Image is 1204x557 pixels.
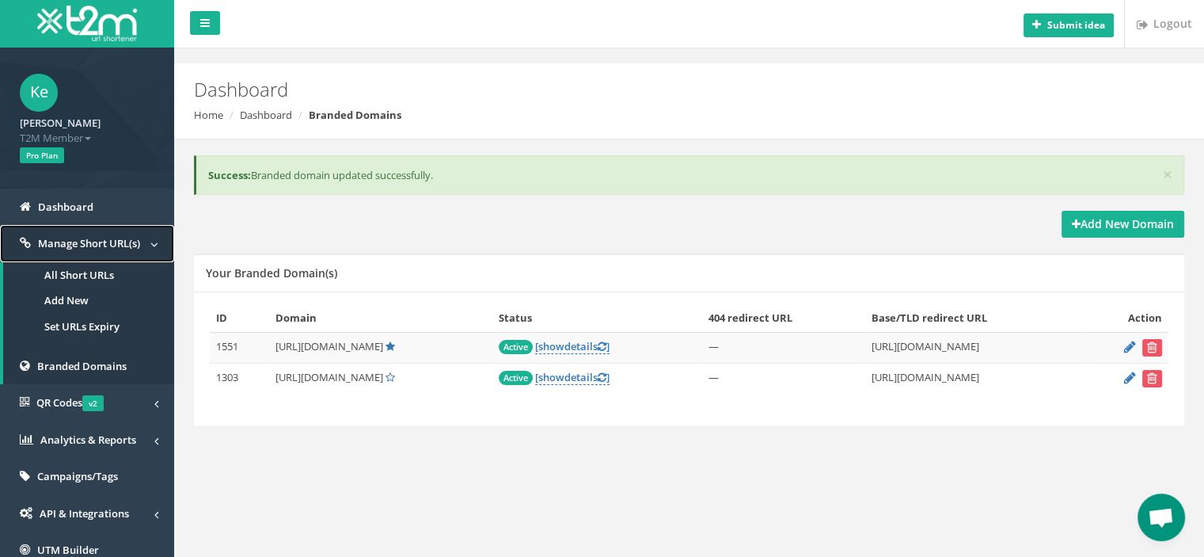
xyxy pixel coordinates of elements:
span: show [538,370,564,384]
a: Open chat [1138,494,1185,541]
a: [showdetails] [535,339,610,354]
td: [URL][DOMAIN_NAME] [865,363,1082,394]
td: — [702,363,866,394]
button: × [1163,166,1172,183]
th: ID [210,304,269,332]
span: QR Codes [36,395,104,410]
a: All Short URLs [3,262,174,288]
th: Base/TLD redirect URL [865,304,1082,332]
strong: [PERSON_NAME] [20,116,101,130]
h5: Your Branded Domain(s) [206,267,337,279]
a: Add New Domain [1062,211,1184,238]
span: Manage Short URL(s) [38,236,140,250]
td: 1303 [210,363,269,394]
span: Ke [20,74,58,112]
span: Active [499,340,533,354]
strong: Add New Domain [1072,216,1174,231]
b: Submit idea [1047,18,1105,32]
th: Domain [269,304,493,332]
span: Campaigns/Tags [37,469,118,483]
h2: Dashboard [194,79,1016,100]
strong: Branded Domains [309,108,401,122]
span: API & Integrations [40,506,129,521]
span: Pro Plan [20,147,64,163]
a: Set URLs Expiry [3,314,174,340]
span: [URL][DOMAIN_NAME] [275,339,383,353]
td: [URL][DOMAIN_NAME] [865,332,1082,363]
span: Branded Domains [37,359,127,373]
td: — [702,332,866,363]
img: T2M [37,6,137,41]
a: Home [194,108,223,122]
a: Default [386,339,395,353]
td: 1551 [210,332,269,363]
div: Branded domain updated successfully. [194,155,1184,196]
span: Dashboard [38,200,93,214]
span: Active [499,371,533,385]
span: T2M Member [20,131,154,146]
a: Dashboard [240,108,292,122]
a: Add New [3,288,174,314]
th: 404 redirect URL [702,304,866,332]
span: UTM Builder [37,543,99,557]
th: Action [1083,304,1168,332]
a: [PERSON_NAME] T2M Member [20,112,154,145]
span: v2 [82,395,104,411]
b: Success: [208,168,251,182]
th: Status [492,304,701,332]
span: Analytics & Reports [40,433,136,447]
span: show [538,339,564,353]
span: [URL][DOMAIN_NAME] [275,370,383,384]
a: Set Default [386,370,395,384]
button: Submit idea [1024,13,1114,37]
a: [showdetails] [535,370,610,385]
